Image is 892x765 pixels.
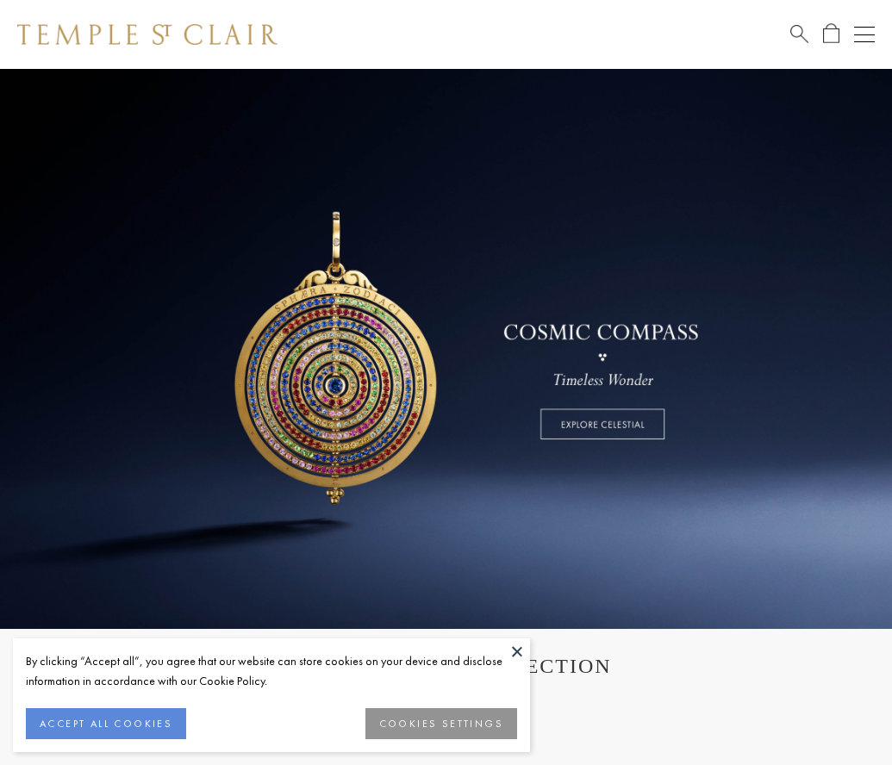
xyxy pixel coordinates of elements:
a: Search [790,23,808,45]
button: COOKIES SETTINGS [365,708,517,739]
a: Open Shopping Bag [823,23,839,45]
img: Temple St. Clair [17,24,278,45]
div: By clicking “Accept all”, you agree that our website can store cookies on your device and disclos... [26,651,517,691]
button: Open navigation [854,24,875,45]
button: ACCEPT ALL COOKIES [26,708,186,739]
